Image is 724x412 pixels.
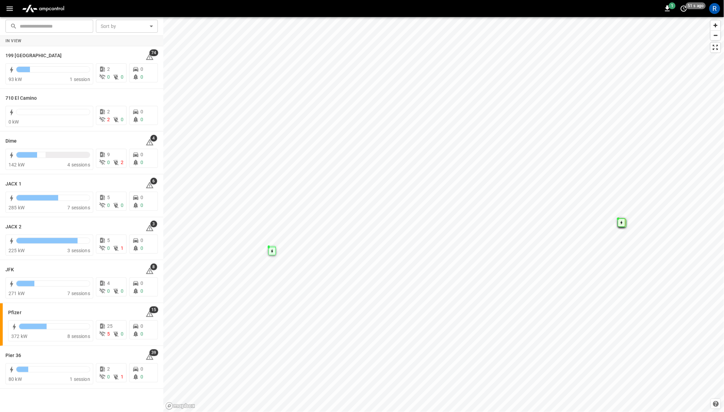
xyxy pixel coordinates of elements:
[141,66,143,72] span: 0
[107,374,110,380] span: 0
[107,109,110,114] span: 2
[149,306,158,313] span: 15
[121,160,124,165] span: 2
[121,288,124,294] span: 0
[5,52,62,60] h6: 199 Erie
[107,74,110,80] span: 0
[9,377,22,382] span: 80 kW
[141,203,143,208] span: 0
[165,402,195,410] a: Mapbox homepage
[5,95,37,102] h6: 710 El Camino
[141,331,143,337] span: 0
[150,178,157,185] span: 6
[711,30,721,40] button: Zoom out
[67,205,90,210] span: 7 sessions
[107,203,110,208] span: 0
[141,160,143,165] span: 0
[9,205,24,210] span: 285 kW
[70,377,90,382] span: 1 session
[678,3,689,14] button: set refresh interval
[5,223,21,231] h6: JACX 2
[121,203,124,208] span: 0
[67,334,90,339] span: 8 sessions
[669,2,676,9] span: 1
[121,117,124,122] span: 0
[67,248,90,253] span: 3 sessions
[121,245,124,251] span: 1
[107,281,110,286] span: 4
[67,162,90,168] span: 4 sessions
[141,288,143,294] span: 0
[141,374,143,380] span: 0
[686,2,706,9] span: 51 s ago
[5,138,17,145] h6: Dime
[268,247,276,255] div: Map marker
[107,152,110,157] span: 9
[149,349,158,356] span: 39
[711,20,721,30] button: Zoom in
[107,331,110,337] span: 5
[141,74,143,80] span: 0
[5,352,21,360] h6: Pier 36
[8,309,21,317] h6: Pfizer
[711,31,721,40] span: Zoom out
[5,180,21,188] h6: JACX 1
[141,245,143,251] span: 0
[121,331,124,337] span: 0
[5,38,22,43] strong: In View
[9,162,24,168] span: 142 kW
[9,77,22,82] span: 93 kW
[141,238,143,243] span: 0
[268,246,276,254] div: Map marker
[618,218,626,226] div: Map marker
[9,291,24,296] span: 271 kW
[19,2,67,15] img: ampcontrol.io logo
[141,117,143,122] span: 0
[107,66,110,72] span: 2
[107,245,110,251] span: 0
[70,77,90,82] span: 1 session
[107,160,110,165] span: 0
[618,219,625,227] div: Map marker
[150,221,157,227] span: 3
[107,366,110,372] span: 2
[107,238,110,243] span: 5
[67,291,90,296] span: 7 sessions
[9,248,24,253] span: 225 kW
[141,152,143,157] span: 0
[107,117,110,122] span: 2
[11,334,27,339] span: 372 kW
[121,374,124,380] span: 1
[149,49,158,56] span: 74
[5,266,14,274] h6: JFK
[107,195,110,200] span: 5
[107,323,113,329] span: 25
[107,288,110,294] span: 0
[709,3,720,14] div: profile-icon
[9,119,19,125] span: 0 kW
[150,264,157,270] span: 8
[141,323,143,329] span: 0
[141,109,143,114] span: 0
[150,135,157,142] span: 4
[141,195,143,200] span: 0
[141,281,143,286] span: 0
[141,366,143,372] span: 0
[121,74,124,80] span: 0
